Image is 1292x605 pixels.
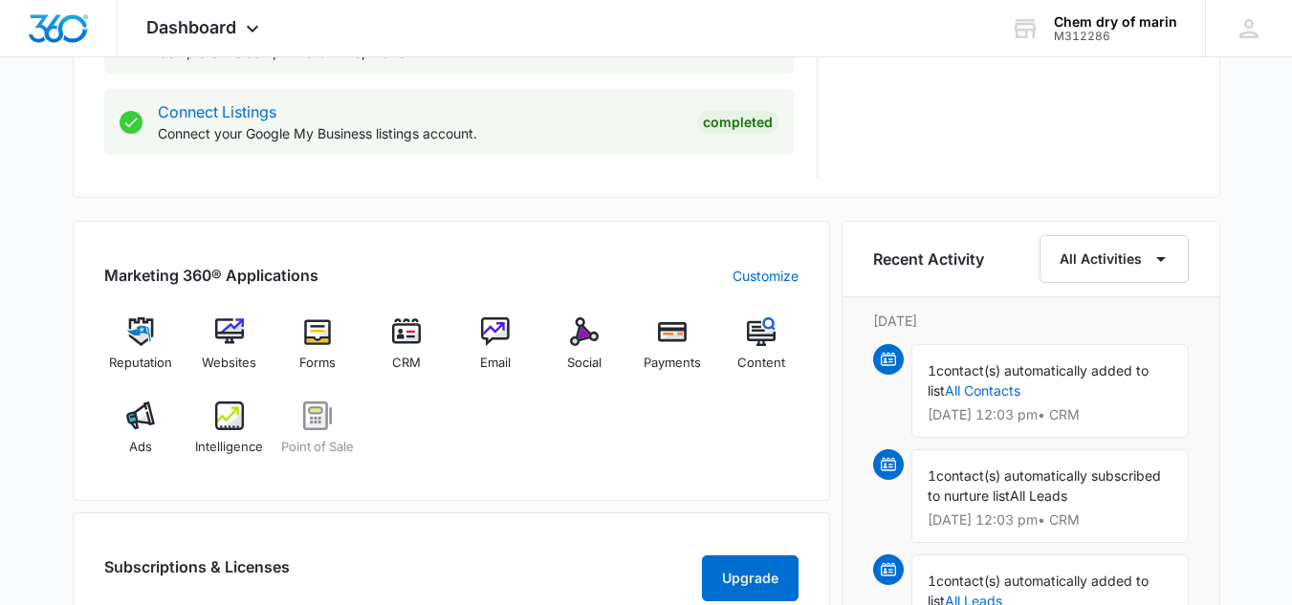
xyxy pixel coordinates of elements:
span: 1 [928,362,936,378]
span: contact(s) automatically subscribed to nurture list [928,467,1161,504]
p: Connect your Google My Business listings account. [158,123,682,143]
span: Point of Sale [281,438,354,457]
a: Forms [281,317,355,386]
a: Intelligence [192,401,266,470]
span: 1 [928,467,936,484]
a: Content [725,317,799,386]
h2: Marketing 360® Applications [104,264,318,287]
button: All Activities [1040,235,1189,283]
a: Payments [636,317,710,386]
p: [DATE] 12:03 pm • CRM [928,513,1172,527]
p: [DATE] 12:03 pm • CRM [928,408,1172,421]
span: Content [737,354,785,373]
button: Upgrade [702,555,799,601]
p: [DATE] [873,311,1189,331]
a: Customize [733,266,799,286]
div: account id [1054,30,1177,43]
h2: Subscriptions & Licenses [104,555,290,594]
span: Email [480,354,511,373]
span: Payments [644,354,701,373]
div: account name [1054,14,1177,30]
span: Intelligence [195,438,263,457]
a: Reputation [104,317,178,386]
a: All Contacts [945,382,1020,399]
span: Dashboard [146,17,236,37]
span: Forms [299,354,336,373]
a: Ads [104,401,178,470]
h6: Recent Activity [873,248,984,270]
a: Email [459,317,533,386]
span: contact(s) automatically added to list [928,362,1149,399]
a: Connect Listings [158,102,276,121]
span: 1 [928,573,936,589]
a: Social [547,317,621,386]
a: Websites [192,317,266,386]
span: Websites [202,354,256,373]
span: CRM [392,354,421,373]
span: Social [567,354,602,373]
span: All Leads [1010,487,1067,504]
a: Point of Sale [281,401,355,470]
span: Ads [129,438,152,457]
a: CRM [370,317,444,386]
div: Completed [697,111,778,134]
span: Reputation [109,354,172,373]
